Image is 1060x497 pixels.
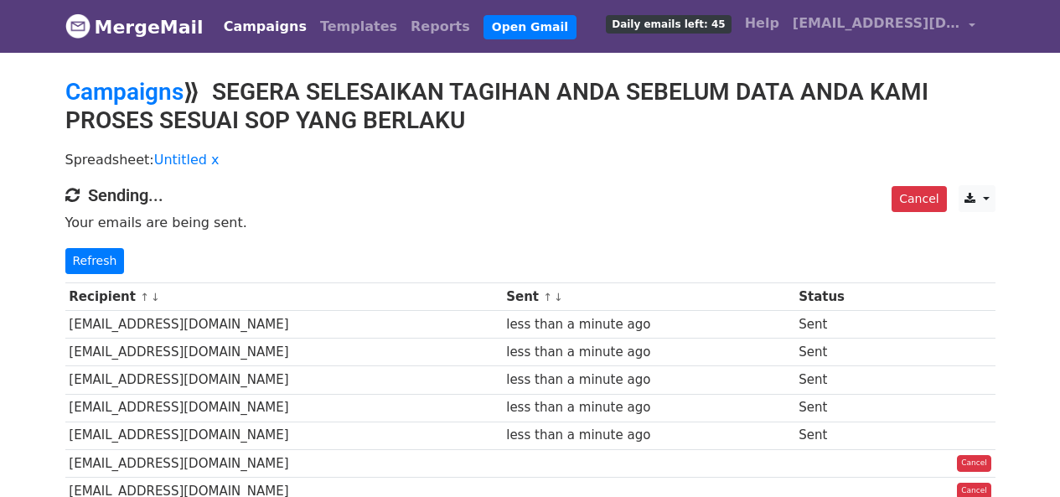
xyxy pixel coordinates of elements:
[957,455,991,472] a: Cancel
[606,15,731,34] span: Daily emails left: 45
[599,7,737,40] a: Daily emails left: 45
[65,422,503,449] td: [EMAIL_ADDRESS][DOMAIN_NAME]
[502,283,794,311] th: Sent
[794,394,898,422] td: Sent
[65,248,125,274] a: Refresh
[65,394,503,422] td: [EMAIL_ADDRESS][DOMAIN_NAME]
[65,449,503,477] td: [EMAIL_ADDRESS][DOMAIN_NAME]
[65,78,995,134] h2: ⟫ SEGERA SELESAIKAN TAGIHAN ANDA SEBELUM DATA ANDA KAMI PROSES SESUAI SOP YANG BERLAKU
[483,15,577,39] a: Open Gmail
[217,10,313,44] a: Campaigns
[892,186,946,212] a: Cancel
[506,370,790,390] div: less than a minute ago
[65,185,995,205] h4: Sending...
[65,214,995,231] p: Your emails are being sent.
[65,78,184,106] a: Campaigns
[313,10,404,44] a: Templates
[140,291,149,303] a: ↑
[151,291,160,303] a: ↓
[65,283,503,311] th: Recipient
[404,10,477,44] a: Reports
[554,291,563,303] a: ↓
[506,315,790,334] div: less than a minute ago
[543,291,552,303] a: ↑
[65,339,503,366] td: [EMAIL_ADDRESS][DOMAIN_NAME]
[794,422,898,449] td: Sent
[65,311,503,339] td: [EMAIL_ADDRESS][DOMAIN_NAME]
[794,339,898,366] td: Sent
[65,151,995,168] p: Spreadsheet:
[738,7,786,40] a: Help
[794,283,898,311] th: Status
[506,398,790,417] div: less than a minute ago
[794,366,898,394] td: Sent
[154,152,220,168] a: Untitled x
[506,343,790,362] div: less than a minute ago
[506,426,790,445] div: less than a minute ago
[793,13,960,34] span: [EMAIL_ADDRESS][DOMAIN_NAME]
[65,9,204,44] a: MergeMail
[65,366,503,394] td: [EMAIL_ADDRESS][DOMAIN_NAME]
[786,7,982,46] a: [EMAIL_ADDRESS][DOMAIN_NAME]
[65,13,90,39] img: MergeMail logo
[794,311,898,339] td: Sent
